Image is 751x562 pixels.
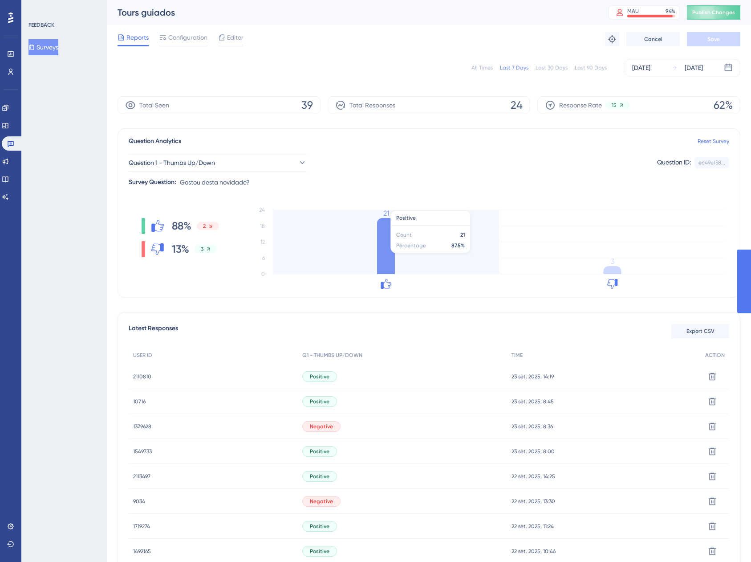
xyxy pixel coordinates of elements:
[129,157,215,168] span: Question 1 - Thumbs Up/Down
[657,157,691,168] div: Question ID:
[511,523,554,530] span: 22 set. 2025, 11:24
[559,100,602,111] span: Response Rate
[687,32,740,46] button: Save
[511,448,555,455] span: 23 set. 2025, 8:00
[612,102,617,109] span: 15
[692,9,735,16] span: Publish Changes
[302,352,362,359] span: Q1 - THUMBS UP/DOWN
[310,423,333,430] span: Negative
[261,271,265,277] tspan: 0
[511,498,555,505] span: 22 set. 2025, 13:30
[133,423,151,430] span: 1379628
[698,159,725,166] div: ec49ef58...
[227,32,244,43] span: Editor
[133,548,151,555] span: 1492165
[511,352,523,359] span: TIME
[310,473,329,480] span: Positive
[310,498,333,505] span: Negative
[511,373,554,380] span: 23 set. 2025, 14:19
[133,498,145,505] span: 9034
[133,448,152,455] span: 1549733
[301,98,313,112] span: 39
[536,64,568,71] div: Last 30 Days
[118,6,586,19] div: Tours guiados
[201,246,203,253] span: 3
[644,36,662,43] span: Cancel
[310,398,329,405] span: Positive
[705,352,725,359] span: ACTION
[632,62,650,73] div: [DATE]
[511,473,555,480] span: 22 set. 2025, 14:25
[139,100,169,111] span: Total Seen
[714,98,733,112] span: 62%
[666,8,675,15] div: 94 %
[627,8,639,15] div: MAU
[698,138,729,145] a: Reset Survey
[126,32,149,43] span: Reports
[260,239,265,245] tspan: 12
[383,209,389,217] tspan: 21
[168,32,207,43] span: Configuration
[28,39,58,55] button: Surveys
[626,32,680,46] button: Cancel
[686,328,714,335] span: Export CSV
[349,100,395,111] span: Total Responses
[310,448,329,455] span: Positive
[511,398,554,405] span: 23 set. 2025, 8:45
[259,207,265,213] tspan: 24
[511,98,523,112] span: 24
[310,373,329,380] span: Positive
[471,64,493,71] div: All Times
[260,223,265,229] tspan: 18
[203,222,206,230] span: 2
[611,257,614,266] tspan: 3
[129,177,176,188] div: Survey Question:
[511,423,553,430] span: 23 set. 2025, 8:36
[310,523,329,530] span: Positive
[28,21,54,29] div: FEEDBACK
[133,398,146,405] span: 10716
[685,62,703,73] div: [DATE]
[180,177,250,188] span: Gostou desta novidade?
[133,473,150,480] span: 2113497
[172,242,189,256] span: 13%
[129,136,181,147] span: Question Analytics
[133,373,151,380] span: 2110810
[129,323,178,339] span: Latest Responses
[707,36,720,43] span: Save
[133,352,152,359] span: USER ID
[575,64,607,71] div: Last 90 Days
[262,255,265,261] tspan: 6
[671,324,729,338] button: Export CSV
[133,523,150,530] span: 1719274
[500,64,528,71] div: Last 7 Days
[310,548,329,555] span: Positive
[172,219,191,233] span: 88%
[687,5,740,20] button: Publish Changes
[511,548,556,555] span: 22 set. 2025, 10:46
[129,154,307,172] button: Question 1 - Thumbs Up/Down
